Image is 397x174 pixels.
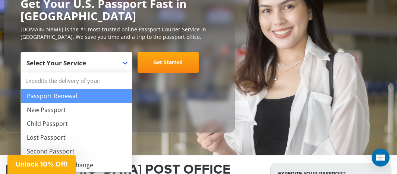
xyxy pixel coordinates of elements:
div: Open Intercom Messenger [372,149,390,167]
li: Passport Name Change [21,158,132,172]
span: Unlock 10% Off! [16,160,68,168]
li: Passport Renewal [21,89,132,103]
li: Child Passport [21,117,132,131]
li: Lost Passport [21,131,132,145]
p: [DOMAIN_NAME] is the #1 most trusted online Passport Courier Service in [GEOGRAPHIC_DATA]. We sav... [21,26,218,41]
span: Select Your Service [26,59,86,67]
div: Unlock 10% Off! [7,155,76,174]
strong: Expedite the delivery of your: [21,72,132,89]
li: Second Passport [21,145,132,158]
span: Select Your Service [21,52,132,73]
span: Select Your Service [26,55,125,76]
a: Get Started [138,52,199,73]
li: New Passport [21,103,132,117]
li: Expedite the delivery of your: [21,72,132,172]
